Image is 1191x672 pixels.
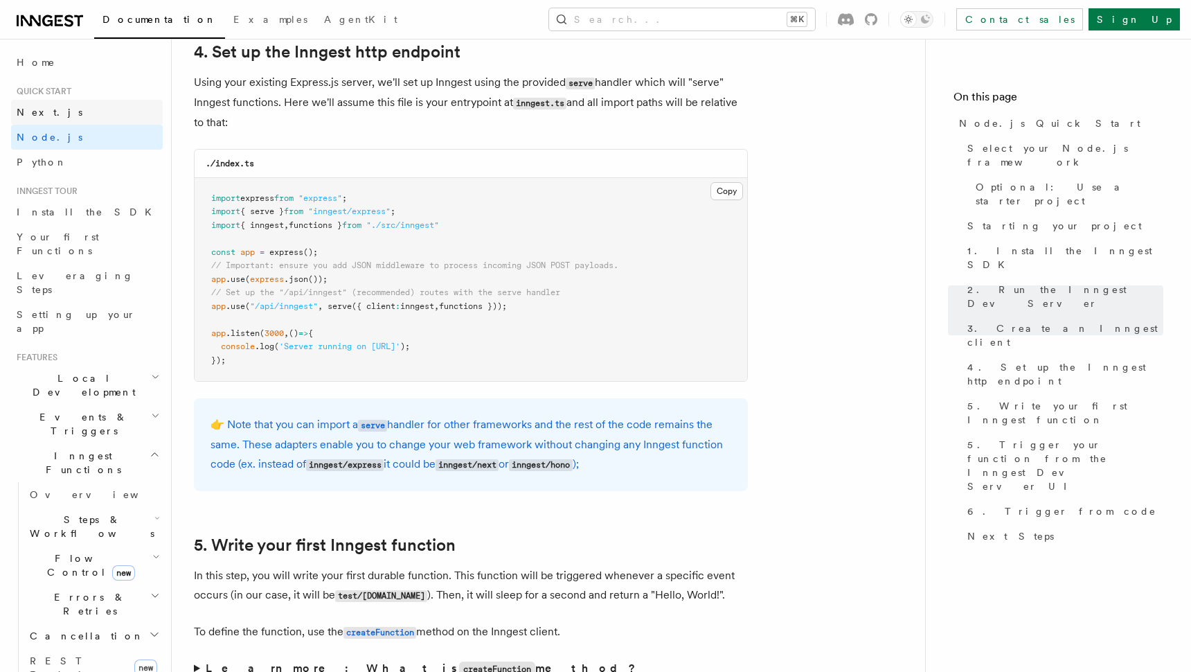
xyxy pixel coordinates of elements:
span: .log [255,342,274,351]
a: 5. Trigger your function from the Inngest Dev Server UI [962,432,1163,499]
button: Steps & Workflows [24,507,163,546]
a: 6. Trigger from code [962,499,1163,524]
span: Local Development [11,371,151,399]
span: : [395,301,400,311]
span: express [240,193,274,203]
span: import [211,220,240,230]
span: // Set up the "/api/inngest" (recommended) routes with the serve handler [211,288,560,297]
span: 6. Trigger from code [967,504,1156,518]
code: serve [358,420,387,432]
code: inngest/express [306,459,384,471]
code: test/[DOMAIN_NAME] [335,590,427,602]
span: "inngest/express" [308,206,391,216]
span: ( [260,328,265,338]
span: Node.js Quick Start [959,116,1140,130]
code: ./index.ts [206,159,254,168]
a: Install the SDK [11,200,163,224]
span: Documentation [102,14,217,25]
code: serve [566,78,595,89]
span: ); [400,342,410,351]
span: , [318,301,323,311]
a: 5. Write your first Inngest function [194,536,456,555]
span: Steps & Workflows [24,513,154,540]
span: app [211,301,226,311]
a: Home [11,50,163,75]
a: 4. Set up the Inngest http endpoint [962,355,1163,394]
p: To define the function, use the method on the Inngest client. [194,622,748,642]
a: Node.js [11,125,163,150]
span: Next Steps [967,529,1054,543]
span: app [211,328,226,338]
span: ( [274,342,279,351]
span: Home [17,55,55,69]
span: console [221,342,255,351]
span: ; [391,206,395,216]
a: Your first Functions [11,224,163,263]
a: createFunction [343,625,416,638]
span: serve [328,301,352,311]
span: Cancellation [24,629,144,643]
span: express [250,274,284,284]
span: Starting your project [967,219,1142,233]
a: AgentKit [316,4,406,37]
span: functions })); [439,301,507,311]
span: 5. Write your first Inngest function [967,399,1163,427]
span: Errors & Retries [24,590,150,618]
button: Local Development [11,366,163,405]
a: Contact sales [956,8,1083,30]
span: express [269,247,303,257]
button: Inngest Functions [11,443,163,482]
span: app [211,274,226,284]
a: 5. Write your first Inngest function [962,394,1163,432]
a: Leveraging Steps [11,263,163,302]
span: () [289,328,298,338]
kbd: ⌘K [787,12,807,26]
span: .json [284,274,308,284]
span: from [274,193,294,203]
a: Setting up your app [11,302,163,341]
a: Node.js Quick Start [953,111,1163,136]
code: inngest.ts [513,98,566,109]
button: Search...⌘K [549,8,815,30]
span: // Important: ensure you add JSON middleware to process incoming JSON POST payloads. [211,260,618,270]
span: "./src/inngest" [366,220,439,230]
h4: On this page [953,89,1163,111]
code: inngest/next [436,459,499,471]
a: 1. Install the Inngest SDK [962,238,1163,277]
span: .use [226,301,245,311]
span: 1. Install the Inngest SDK [967,244,1163,272]
span: from [284,206,303,216]
span: 'Server running on [URL]' [279,342,400,351]
span: ; [342,193,347,203]
span: 3000 [265,328,284,338]
a: Starting your project [962,213,1163,238]
a: Examples [225,4,316,37]
span: Python [17,157,67,168]
span: inngest [400,301,434,311]
a: Next Steps [962,524,1163,549]
span: Flow Control [24,551,152,579]
p: 👉 Note that you can import a handler for other frameworks and the rest of the code remains the sa... [211,415,731,475]
span: { [308,328,313,338]
span: ({ client [352,301,395,311]
span: (); [303,247,318,257]
span: Your first Functions [17,231,99,256]
span: Optional: Use a starter project [976,180,1163,208]
span: { serve } [240,206,284,216]
span: { inngest [240,220,284,230]
span: Features [11,352,57,363]
span: functions } [289,220,342,230]
span: Node.js [17,132,82,143]
span: ()); [308,274,328,284]
span: 3. Create an Inngest client [967,321,1163,349]
span: AgentKit [324,14,397,25]
span: 2. Run the Inngest Dev Server [967,283,1163,310]
span: ( [245,274,250,284]
p: Using your existing Express.js server, we'll set up Inngest using the provided handler which will... [194,73,748,132]
button: Cancellation [24,624,163,648]
button: Copy [710,182,743,200]
p: In this step, you will write your first durable function. This function will be triggered wheneve... [194,566,748,605]
a: Select your Node.js framework [962,136,1163,175]
a: 4. Set up the Inngest http endpoint [194,42,460,62]
span: new [112,565,135,581]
